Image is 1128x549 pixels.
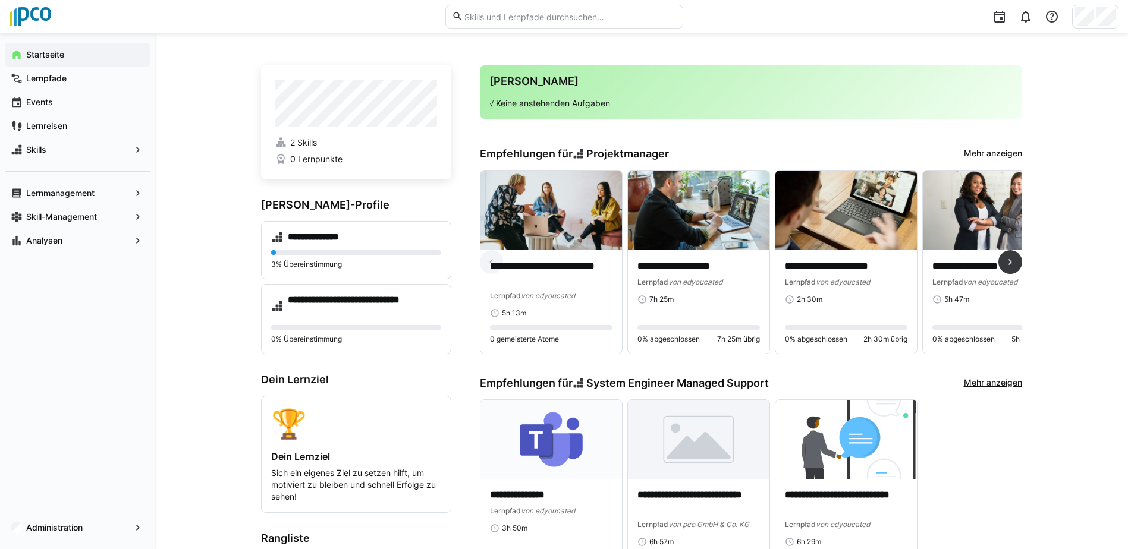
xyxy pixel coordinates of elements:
[649,295,674,304] span: 7h 25m
[964,377,1022,390] a: Mehr anzeigen
[816,520,870,529] span: von edyoucated
[785,335,847,344] span: 0% abgeschlossen
[275,137,437,149] a: 2 Skills
[586,147,669,160] span: Projektmanager
[271,260,441,269] p: 3% Übereinstimmung
[816,277,870,286] span: von edyoucated
[271,406,441,441] div: 🏆
[932,277,963,286] span: Lernpfad
[668,277,722,286] span: von edyoucated
[637,335,700,344] span: 0% abgeschlossen
[923,171,1064,250] img: image
[261,198,451,212] h3: [PERSON_NAME]-Profile
[271,450,441,462] h4: Dein Lernziel
[290,153,343,165] span: 0 Lernpunkte
[490,335,559,344] span: 0 gemeisterte Atome
[797,537,821,547] span: 6h 29m
[271,467,441,503] p: Sich ein eigenes Ziel zu setzen hilft, um motiviert zu bleiben und schnell Erfolge zu sehen!
[717,335,760,344] span: 7h 25m übrig
[863,335,907,344] span: 2h 30m übrig
[964,147,1022,160] a: Mehr anzeigen
[490,506,521,515] span: Lernpfad
[480,377,769,390] h3: Empfehlungen für
[489,75,1013,88] h3: [PERSON_NAME]
[775,400,917,479] img: image
[963,277,1017,286] span: von edyoucated
[637,520,668,529] span: Lernpfad
[628,400,769,479] img: image
[261,532,451,545] h3: Rangliste
[502,308,526,318] span: 5h 13m
[521,506,575,515] span: von edyoucated
[463,11,676,22] input: Skills und Lernpfade durchsuchen…
[797,295,822,304] span: 2h 30m
[649,537,674,547] span: 6h 57m
[785,520,816,529] span: Lernpfad
[944,295,969,304] span: 5h 47m
[480,147,670,160] h3: Empfehlungen für
[637,277,668,286] span: Lernpfad
[261,373,451,386] h3: Dein Lernziel
[668,520,749,529] span: von pco GmbH & Co. KG
[271,335,441,344] p: 0% Übereinstimmung
[521,291,575,300] span: von edyoucated
[1011,335,1055,344] span: 5h 47m übrig
[502,523,527,533] span: 3h 50m
[290,137,317,149] span: 2 Skills
[628,171,769,250] img: image
[489,97,1013,109] p: √ Keine anstehenden Aufgaben
[490,291,521,300] span: Lernpfad
[775,171,917,250] img: image
[932,335,995,344] span: 0% abgeschlossen
[480,400,622,479] img: image
[785,277,816,286] span: Lernpfad
[480,171,622,250] img: image
[586,377,769,390] span: System Engineer Managed Support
